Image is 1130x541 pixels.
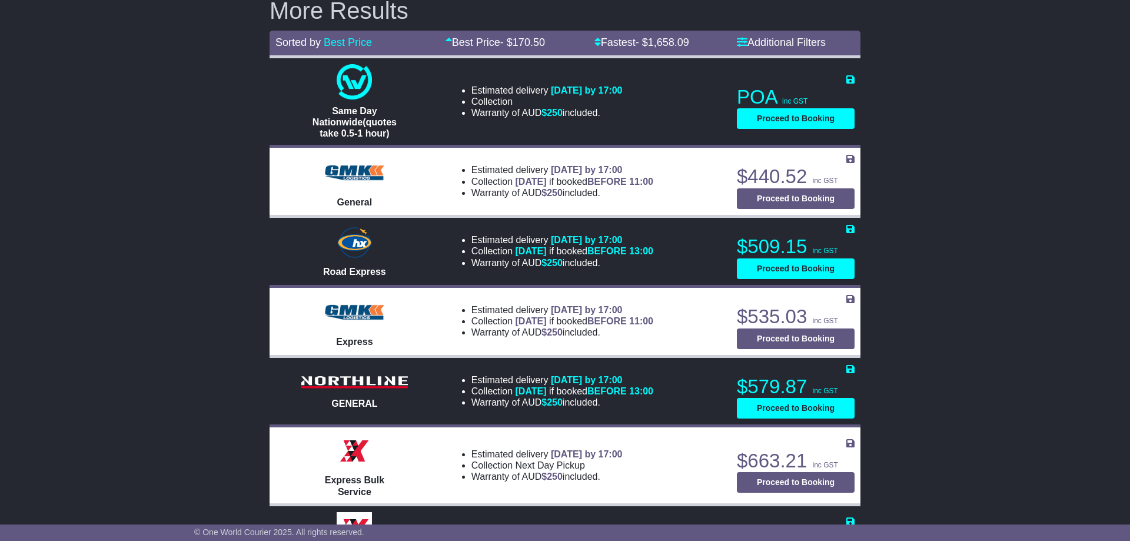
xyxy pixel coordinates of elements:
[516,316,547,326] span: [DATE]
[547,188,563,198] span: 250
[551,85,623,95] span: [DATE] by 17:00
[629,316,653,326] span: 11:00
[516,177,653,187] span: if booked
[587,386,627,396] span: BEFORE
[337,433,372,469] img: Border Express: Express Bulk Service
[471,460,623,471] li: Collection
[319,295,390,330] img: GMK Logistics: Express
[812,247,837,255] span: inc GST
[812,387,837,395] span: inc GST
[516,246,547,256] span: [DATE]
[471,245,653,257] li: Collection
[295,373,413,392] img: Northline Distribution: GENERAL
[629,177,653,187] span: 11:00
[541,258,563,268] span: $
[471,386,653,397] li: Collection
[812,317,837,325] span: inc GST
[587,246,627,256] span: BEFORE
[636,36,689,48] span: - $
[648,36,689,48] span: 1,658.09
[547,472,563,482] span: 250
[471,257,653,268] li: Warranty of AUD included.
[737,472,855,493] button: Proceed to Booking
[337,64,372,99] img: One World Courier: Same Day Nationwide(quotes take 0.5-1 hour)
[194,527,364,537] span: © One World Courier 2025. All rights reserved.
[337,197,373,207] span: General
[737,449,855,473] p: $663.21
[541,188,563,198] span: $
[782,97,807,105] span: inc GST
[737,235,855,258] p: $509.15
[737,375,855,399] p: $579.87
[500,36,545,48] span: - $
[275,36,321,48] span: Sorted by
[551,305,623,315] span: [DATE] by 17:00
[331,399,377,409] span: GENERAL
[737,258,855,279] button: Proceed to Booking
[737,328,855,349] button: Proceed to Booking
[471,449,623,460] li: Estimated delivery
[471,397,653,408] li: Warranty of AUD included.
[737,398,855,419] button: Proceed to Booking
[551,449,623,459] span: [DATE] by 17:00
[516,177,547,187] span: [DATE]
[324,36,372,48] a: Best Price
[812,177,837,185] span: inc GST
[516,246,653,256] span: if booked
[471,187,653,198] li: Warranty of AUD included.
[446,36,545,48] a: Best Price- $170.50
[547,327,563,337] span: 250
[336,337,373,347] span: Express
[471,164,653,175] li: Estimated delivery
[594,36,689,48] a: Fastest- $1,658.09
[471,96,623,107] li: Collection
[516,386,653,396] span: if booked
[471,176,653,187] li: Collection
[737,36,826,48] a: Additional Filters
[737,165,855,188] p: $440.52
[471,234,653,245] li: Estimated delivery
[629,246,653,256] span: 13:00
[551,375,623,385] span: [DATE] by 17:00
[471,374,653,386] li: Estimated delivery
[547,397,563,407] span: 250
[587,177,627,187] span: BEFORE
[737,85,855,109] p: POA
[323,267,386,277] span: Road Express
[541,472,563,482] span: $
[319,155,390,191] img: GMK Logistics: General
[541,108,563,118] span: $
[737,188,855,209] button: Proceed to Booking
[471,327,653,338] li: Warranty of AUD included.
[516,316,653,326] span: if booked
[629,386,653,396] span: 13:00
[335,225,374,260] img: Hunter Express: Road Express
[551,235,623,245] span: [DATE] by 17:00
[471,107,623,118] li: Warranty of AUD included.
[471,304,653,316] li: Estimated delivery
[541,397,563,407] span: $
[587,316,627,326] span: BEFORE
[541,327,563,337] span: $
[513,36,545,48] span: 170.50
[516,460,585,470] span: Next Day Pickup
[471,316,653,327] li: Collection
[812,461,837,469] span: inc GST
[325,475,384,496] span: Express Bulk Service
[551,165,623,175] span: [DATE] by 17:00
[547,108,563,118] span: 250
[737,305,855,328] p: $535.03
[737,108,855,129] button: Proceed to Booking
[547,258,563,268] span: 250
[471,85,623,96] li: Estimated delivery
[313,106,397,138] span: Same Day Nationwide(quotes take 0.5-1 hour)
[471,471,623,482] li: Warranty of AUD included.
[516,386,547,396] span: [DATE]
